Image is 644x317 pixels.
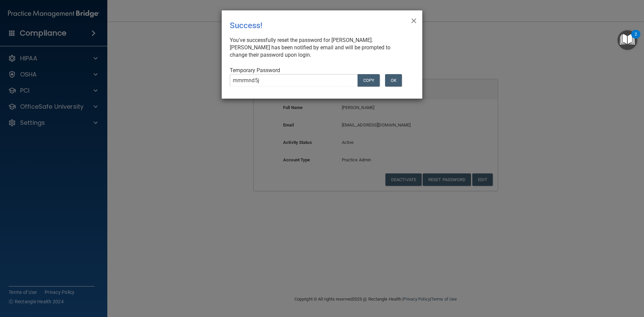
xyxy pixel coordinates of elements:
span: Temporary Password [230,67,280,73]
button: OK [385,74,402,87]
div: You've successfully reset the password for [PERSON_NAME]. [PERSON_NAME] has been notified by emai... [230,37,409,59]
span: × [411,13,417,27]
div: Success! [230,16,387,35]
iframe: Drift Widget Chat Controller [528,269,636,296]
button: Open Resource Center, 2 new notifications [618,30,637,50]
button: COPY [358,74,380,87]
div: 2 [635,34,637,43]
